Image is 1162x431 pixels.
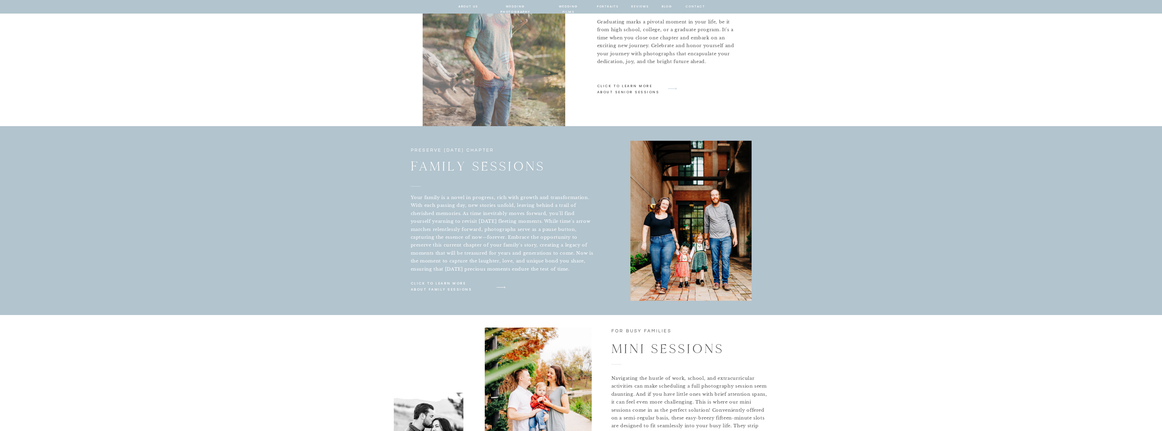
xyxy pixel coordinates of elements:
p: for busy families [611,328,704,336]
p: preserve [DATE] chapter [411,147,503,155]
a: blog [661,4,673,10]
a: reviews [631,4,649,10]
a: wedding films [552,4,585,10]
a: wedding photography [491,4,540,10]
a: click to learn more about senior sessions [597,83,662,94]
a: portraits [597,4,619,10]
p: Your family is a novel in progress, rich with growth and transformation. With each passing day, n... [411,194,595,275]
h2: mini sessions [611,340,725,353]
a: contact [685,4,704,10]
a: click to learn more about family sessions [411,280,484,294]
a: about us [458,4,478,10]
p: Graduating marks a pivotal moment in your life, be it from high school, college, or a graduate pr... [597,18,740,67]
h2: family sessions [411,156,599,176]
